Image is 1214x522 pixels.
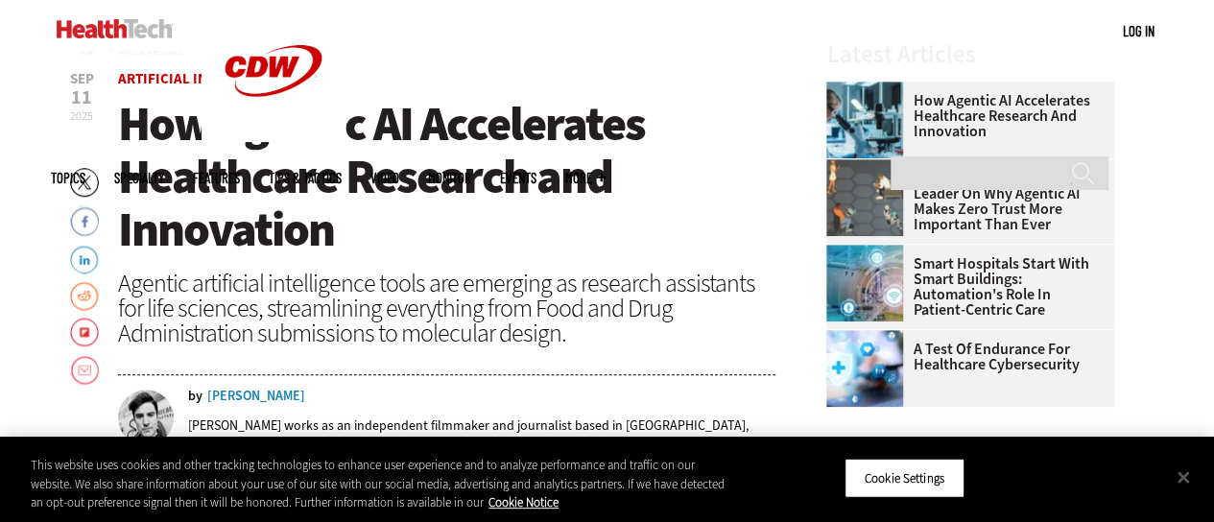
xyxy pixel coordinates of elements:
[188,416,776,471] p: [PERSON_NAME] works as an independent filmmaker and journalist based in [GEOGRAPHIC_DATA], specia...
[488,494,559,510] a: More information about your privacy
[118,271,776,345] div: Agentic artificial intelligence tools are emerging as research assistants for life sciences, stre...
[826,330,903,407] img: Healthcare cybersecurity
[202,127,345,147] a: CDW
[826,342,1103,372] a: A Test of Endurance for Healthcare Cybersecurity
[269,171,342,185] a: Tips & Tactics
[193,171,240,185] a: Features
[845,458,964,498] button: Cookie Settings
[188,390,202,403] span: by
[118,390,174,445] img: nathan eddy
[114,171,164,185] span: Specialty
[1162,456,1204,498] button: Close
[826,330,913,345] a: Healthcare cybersecurity
[51,171,85,185] span: Topics
[826,159,913,175] a: Group of humans and robots accessing a network
[500,171,536,185] a: Events
[826,256,1103,318] a: Smart Hospitals Start With Smart Buildings: Automation's Role in Patient-Centric Care
[826,245,913,260] a: Smart hospital
[1123,21,1154,41] div: User menu
[826,159,903,236] img: Group of humans and robots accessing a network
[826,245,903,321] img: Smart hospital
[207,390,305,403] a: [PERSON_NAME]
[57,19,173,38] img: Home
[370,171,399,185] a: Video
[428,171,471,185] a: MonITor
[1123,22,1154,39] a: Log in
[826,171,1103,232] a: Q&A: CyberArk Security Leader on Why Agentic AI Makes Zero Trust More Important Than Ever
[565,171,606,185] span: More
[31,456,728,512] div: This website uses cookies and other tracking technologies to enhance user experience and to analy...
